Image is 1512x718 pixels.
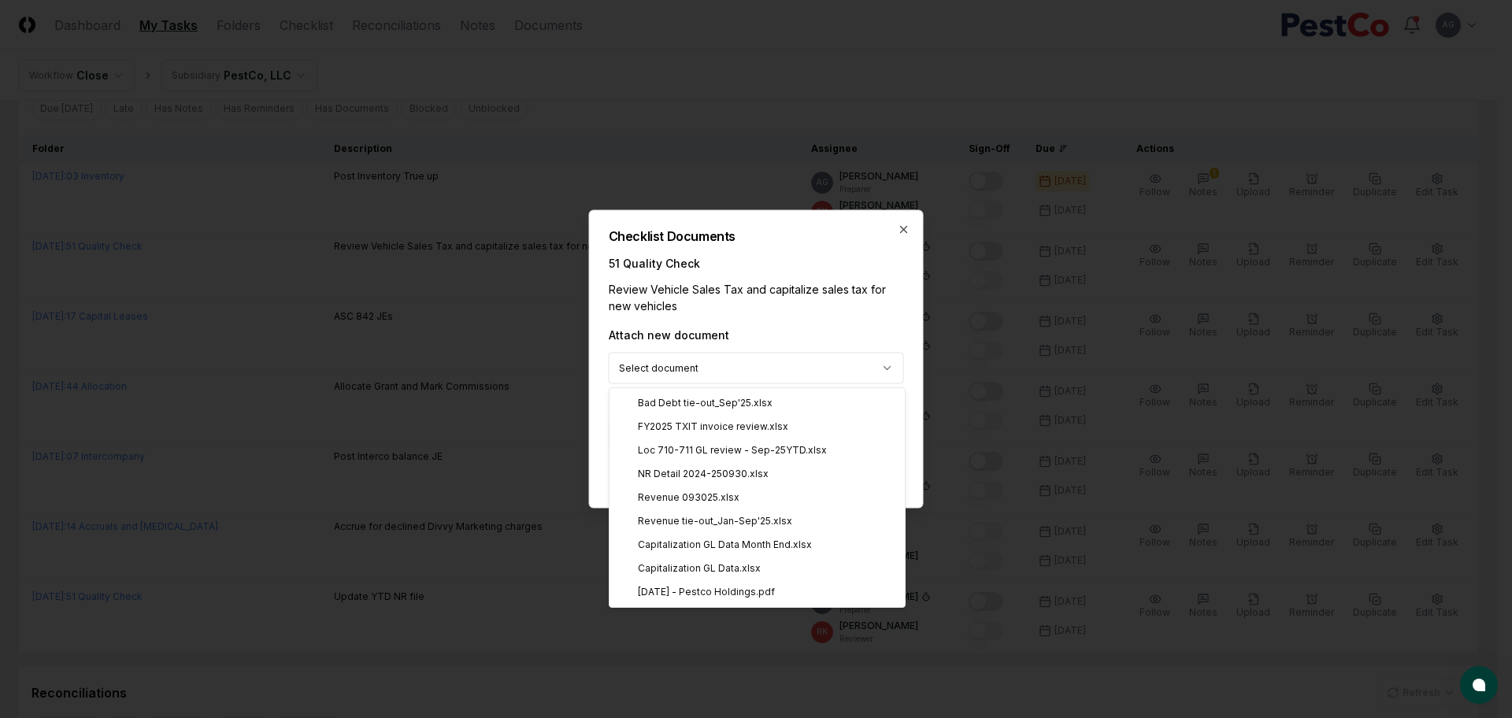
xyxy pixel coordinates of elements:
[638,420,788,434] span: FY2025 TXIT invoice review.xlsx
[638,561,761,576] span: Capitalization GL Data.xlsx
[638,490,739,505] span: Revenue 093025.xlsx
[638,467,769,481] span: NR Detail 2024-250930.xlsx
[638,514,792,528] span: Revenue tie-out_Jan-Sep'25.xlsx
[638,585,775,599] span: [DATE] - Pestco Holdings.pdf
[638,538,812,552] span: Capitalization GL Data Month End.xlsx
[638,396,773,410] span: Bad Debt tie-out_Sep'25.xlsx
[638,443,827,457] span: Loc 710-711 GL review - Sep-25YTD.xlsx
